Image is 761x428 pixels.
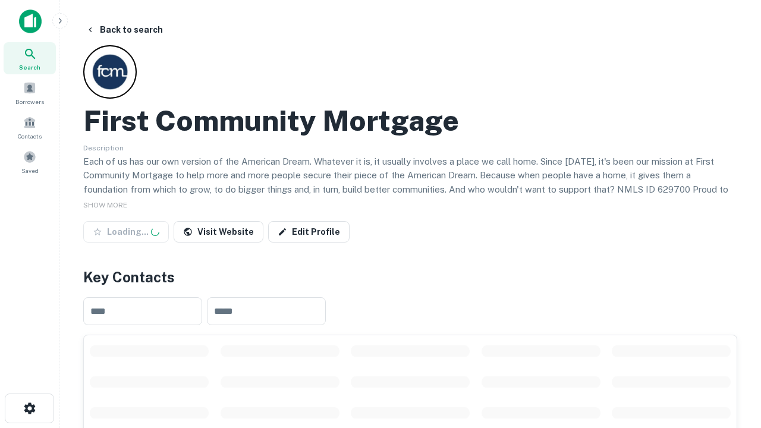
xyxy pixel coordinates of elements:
a: Edit Profile [268,221,350,243]
span: Search [19,62,40,72]
span: SHOW MORE [83,201,127,209]
h2: First Community Mortgage [83,103,459,138]
iframe: Chat Widget [702,295,761,352]
a: Search [4,42,56,74]
span: Description [83,144,124,152]
a: Contacts [4,111,56,143]
img: capitalize-icon.png [19,10,42,33]
a: Saved [4,146,56,178]
a: Borrowers [4,77,56,109]
a: Visit Website [174,221,263,243]
span: Contacts [18,131,42,141]
button: Back to search [81,19,168,40]
span: Borrowers [15,97,44,106]
span: Saved [21,166,39,175]
p: Each of us has our own version of the American Dream. Whatever it is, it usually involves a place... [83,155,737,210]
h4: Key Contacts [83,266,737,288]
